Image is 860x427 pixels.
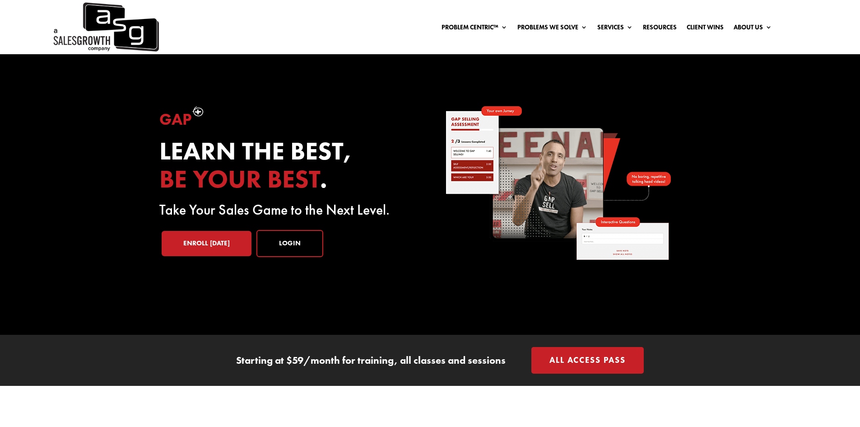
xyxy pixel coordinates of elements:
a: Problems We Solve [517,24,587,34]
a: About Us [734,24,772,34]
img: plus-symbol-white [192,106,204,117]
a: All Access Pass [531,347,644,374]
a: Resources [643,24,677,34]
p: Take Your Sales Game to the Next Level. [159,205,415,216]
a: Services [597,24,633,34]
a: Login [256,230,323,257]
a: Enroll [DATE] [162,231,251,256]
img: self-paced-sales-course-online [445,106,671,260]
h2: Learn the best, . [159,137,415,197]
a: Client Wins [687,24,724,34]
span: Gap [159,109,192,130]
a: Problem Centric™ [442,24,507,34]
span: be your best [159,163,320,195]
